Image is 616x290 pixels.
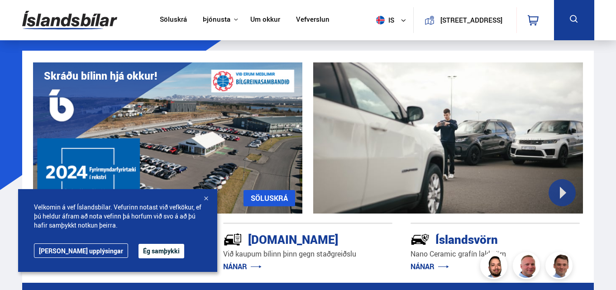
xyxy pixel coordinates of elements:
[160,15,187,25] a: Söluskrá
[411,249,580,259] p: Nano Ceramic grafín lakkvörn
[34,203,201,230] span: Velkomin á vef Íslandsbílar. Vefurinn notast við vefkökur, ef þú heldur áfram að nota vefinn þá h...
[223,261,262,271] a: NÁNAR
[44,70,157,82] h1: Skráðu bílinn hjá okkur!
[203,15,230,24] button: Þjónusta
[547,253,574,280] img: FbJEzSuNWCJXmdc-.webp
[138,244,184,258] button: Ég samþykki
[376,16,385,24] img: svg+xml;base64,PHN2ZyB4bWxucz0iaHR0cDovL3d3dy53My5vcmcvMjAwMC9zdmciIHdpZHRoPSI1MTIiIGhlaWdodD0iNT...
[438,16,505,24] button: [STREET_ADDRESS]
[223,231,360,247] div: [DOMAIN_NAME]
[33,62,303,214] img: eKx6w-_Home_640_.png
[223,249,392,259] p: Við kaupum bílinn þinn gegn staðgreiðslu
[411,231,548,247] div: Íslandsvörn
[372,16,395,24] span: is
[250,15,280,25] a: Um okkur
[223,230,242,249] img: tr5P-W3DuiFaO7aO.svg
[244,190,295,206] a: SÖLUSKRÁ
[419,7,511,33] a: [STREET_ADDRESS]
[296,15,329,25] a: Vefverslun
[22,5,117,35] img: G0Ugv5HjCgRt.svg
[411,261,449,271] a: NÁNAR
[514,253,541,280] img: siFngHWaQ9KaOqBr.png
[372,7,413,33] button: is
[411,230,430,249] img: -Svtn6bYgwAsiwNX.svg
[34,243,128,258] a: [PERSON_NAME] upplýsingar
[482,253,509,280] img: nhp88E3Fdnt1Opn2.png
